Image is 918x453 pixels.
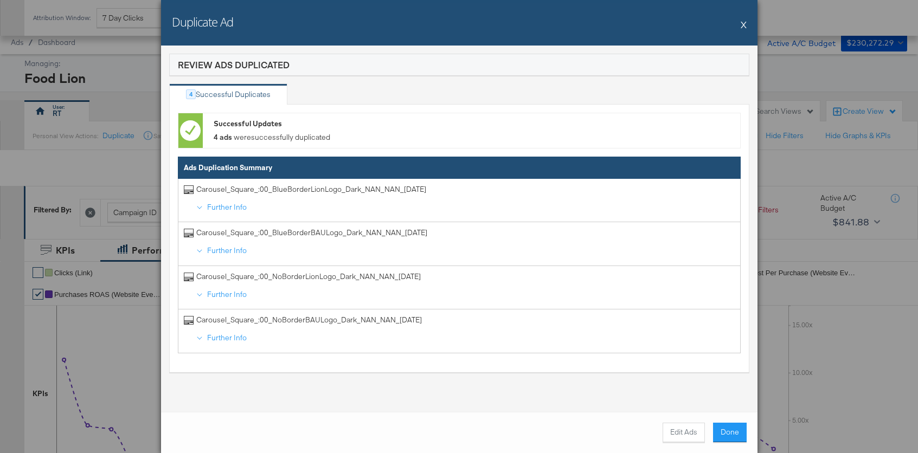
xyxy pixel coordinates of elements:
div: Successful Updates [214,119,330,129]
a: Further Info [184,328,735,347]
div: Review Ads Duplicated [178,59,290,71]
a: Further Info [184,284,735,304]
div: Carousel_Square_:00_BlueBorderBAULogo_Dark_NAN_NAN_[DATE] [196,228,427,238]
button: Done [713,423,747,442]
div: Further Info [203,202,730,212]
div: 4 [186,89,196,99]
div: Further Info [203,245,730,256]
a: Further Info [184,197,735,217]
div: Further Info [203,333,730,343]
a: Further Info [184,241,735,260]
button: Edit Ads [663,423,705,442]
span: were successfully duplicated [214,132,330,143]
div: Carousel_Square_:00_NoBorderLionLogo_Dark_NAN_NAN_[DATE] [196,271,421,282]
div: Carousel_Square_:00_NoBorderBAULogo_Dark_NAN_NAN_[DATE] [196,315,422,326]
strong: 4 ads [214,132,232,142]
div: Successful Duplicates [196,89,271,100]
button: X [741,14,747,35]
h2: Duplicate Ad [172,14,233,30]
div: Carousel_Square_:00_BlueBorderLionLogo_Dark_NAN_NAN_[DATE] [196,184,426,195]
th: Ads Duplication Summary [178,157,740,179]
div: Further Info [203,289,730,300]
